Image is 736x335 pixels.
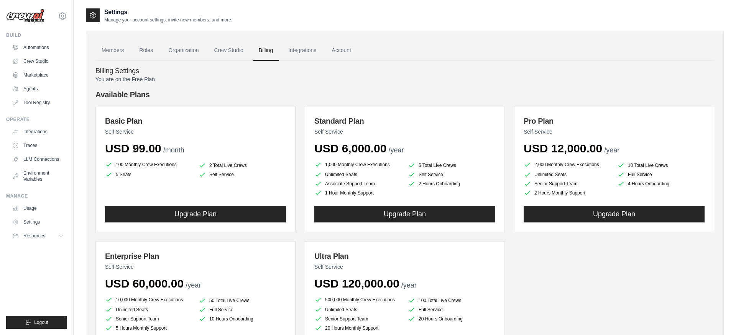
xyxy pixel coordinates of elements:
[408,180,495,188] li: 2 Hours Onboarding
[105,315,192,323] li: Senior Support Team
[105,171,192,178] li: 5 Seats
[199,306,286,314] li: Full Service
[9,202,67,214] a: Usage
[105,116,286,126] h3: Basic Plan
[6,116,67,123] div: Operate
[105,277,184,290] span: USD 60,000.00
[524,142,602,155] span: USD 12,000.00
[199,297,286,304] li: 50 Total Live Crews
[9,230,67,242] button: Resources
[208,40,250,61] a: Crew Studio
[408,306,495,314] li: Full Service
[314,263,495,271] p: Self Service
[95,75,714,83] p: You are on the Free Plan
[9,139,67,152] a: Traces
[314,160,402,169] li: 1,000 Monthly Crew Executions
[199,171,286,178] li: Self Service
[314,251,495,261] h3: Ultra Plan
[34,319,48,325] span: Logout
[105,160,192,169] li: 100 Monthly Crew Executions
[325,40,357,61] a: Account
[314,324,402,332] li: 20 Hours Monthly Support
[314,116,495,126] h3: Standard Plan
[314,315,402,323] li: Senior Support Team
[199,315,286,323] li: 10 Hours Onboarding
[314,180,402,188] li: Associate Support Team
[617,162,705,169] li: 10 Total Live Crews
[105,128,286,136] p: Self Service
[162,40,205,61] a: Organization
[314,306,402,314] li: Unlimited Seats
[9,167,67,185] a: Environment Variables
[314,206,495,222] button: Upgrade Plan
[6,193,67,199] div: Manage
[524,160,611,169] li: 2,000 Monthly Crew Executions
[133,40,159,61] a: Roles
[524,180,611,188] li: Senior Support Team
[105,206,286,222] button: Upgrade Plan
[617,180,705,188] li: 4 Hours Onboarding
[104,17,232,23] p: Manage your account settings, invite new members, and more.
[408,297,495,304] li: 100 Total Live Crews
[524,189,611,197] li: 2 Hours Monthly Support
[9,55,67,67] a: Crew Studio
[9,83,67,95] a: Agents
[9,153,67,165] a: LLM Connections
[9,69,67,81] a: Marketplace
[617,171,705,178] li: Full Service
[401,281,417,289] span: /year
[105,306,192,314] li: Unlimited Seats
[9,126,67,138] a: Integrations
[95,40,130,61] a: Members
[314,277,399,290] span: USD 120,000.00
[524,116,705,126] h3: Pro Plan
[604,146,619,154] span: /year
[314,171,402,178] li: Unlimited Seats
[388,146,404,154] span: /year
[524,128,705,136] p: Self Service
[95,89,714,100] h4: Available Plans
[524,206,705,222] button: Upgrade Plan
[23,233,45,239] span: Resources
[253,40,279,61] a: Billing
[408,171,495,178] li: Self Service
[524,171,611,178] li: Unlimited Seats
[186,281,201,289] span: /year
[9,41,67,54] a: Automations
[408,315,495,323] li: 20 Hours Onboarding
[282,40,322,61] a: Integrations
[199,162,286,169] li: 2 Total Live Crews
[6,316,67,329] button: Logout
[314,189,402,197] li: 1 Hour Monthly Support
[9,96,67,109] a: Tool Registry
[314,128,495,136] p: Self Service
[314,295,402,304] li: 500,000 Monthly Crew Executions
[105,251,286,261] h3: Enterprise Plan
[408,162,495,169] li: 5 Total Live Crews
[163,146,184,154] span: /month
[105,142,161,155] span: USD 99.00
[314,142,386,155] span: USD 6,000.00
[6,9,44,23] img: Logo
[105,263,286,271] p: Self Service
[9,216,67,228] a: Settings
[6,32,67,38] div: Build
[104,8,232,17] h2: Settings
[95,67,714,75] h4: Billing Settings
[105,324,192,332] li: 5 Hours Monthly Support
[105,295,192,304] li: 10,000 Monthly Crew Executions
